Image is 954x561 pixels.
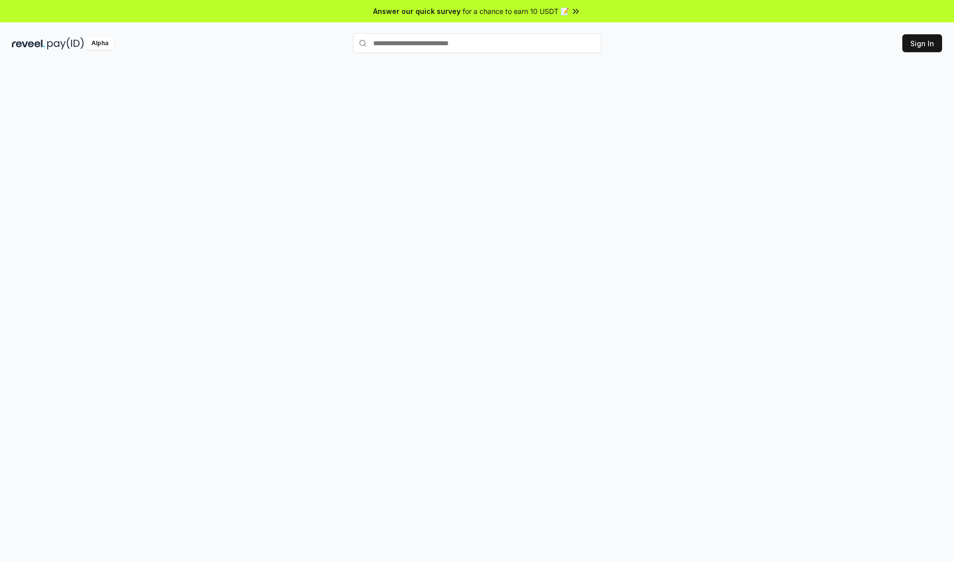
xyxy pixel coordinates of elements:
span: for a chance to earn 10 USDT 📝 [463,6,569,16]
img: reveel_dark [12,37,45,50]
div: Alpha [86,37,114,50]
span: Answer our quick survey [373,6,461,16]
img: pay_id [47,37,84,50]
button: Sign In [902,34,942,52]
